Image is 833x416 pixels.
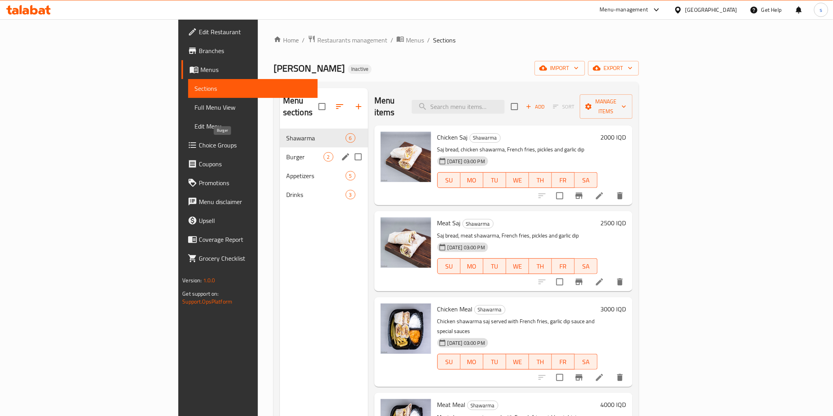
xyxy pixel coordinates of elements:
li: / [391,35,393,45]
span: Inactive [348,66,372,72]
span: s [820,6,822,14]
button: Branch-specific-item [570,272,589,291]
a: Promotions [181,173,317,192]
span: 1.0.0 [203,275,215,285]
div: Shawarma [463,219,494,228]
span: Coupons [199,159,311,169]
h6: 3000 IQD [601,304,626,315]
a: Grocery Checklist [181,249,317,268]
span: MO [464,356,480,368]
a: Coverage Report [181,230,317,249]
button: Add section [349,97,368,116]
a: Edit Restaurant [181,22,317,41]
span: TU [487,261,503,272]
a: Full Menu View [188,98,317,117]
a: Restaurants management [308,35,387,45]
span: Chicken Meal [437,303,473,315]
span: 5 [346,172,355,180]
button: FR [552,354,575,370]
span: [PERSON_NAME] [274,59,345,77]
span: Promotions [199,178,311,188]
button: Branch-specific-item [570,368,589,387]
span: Add [525,102,546,111]
div: Appetizers5 [280,166,368,185]
img: Chicken Meal [381,304,431,354]
p: Saj bread, meat shawarma, French fries, pickles and garlic dip [437,231,598,241]
p: Saj bread, chicken shawarma, French fries, pickles and garlic dip [437,145,598,155]
button: TU [483,172,506,188]
span: MO [464,261,480,272]
div: items [346,133,355,143]
span: Burger [286,152,324,162]
span: TH [532,261,549,272]
span: SA [578,261,594,272]
a: Menu disclaimer [181,192,317,211]
span: Add item [523,101,548,113]
div: items [346,190,355,199]
span: Meat Meal [437,399,466,410]
span: Select section [506,98,523,115]
span: Menus [406,35,424,45]
nav: Menu sections [280,125,368,207]
span: Select all sections [314,98,330,115]
span: 6 [346,134,355,142]
button: Manage items [580,94,633,119]
span: Select to update [552,274,568,290]
span: Manage items [586,97,626,116]
p: Chicken shawarma saj served with French fries, garlic dip sauce and special sauces [437,317,598,336]
input: search [412,100,505,114]
span: Select to update [552,369,568,386]
span: Branches [199,46,311,55]
span: TH [532,175,549,186]
button: delete [611,368,629,387]
a: Edit menu item [595,277,604,287]
div: Shawarma [470,133,501,143]
button: SA [575,258,598,274]
button: TU [483,354,506,370]
button: SU [437,172,461,188]
div: Menu-management [600,5,648,15]
img: Chicken Saj [381,132,431,182]
span: Coverage Report [199,235,311,244]
span: Shawarma [470,133,500,142]
button: TH [529,258,552,274]
h6: 2000 IQD [601,132,626,143]
span: TU [487,356,503,368]
span: Drinks [286,190,346,199]
span: SU [441,175,457,186]
button: FR [552,172,575,188]
span: Meat Saj [437,217,461,229]
span: Sections [433,35,455,45]
a: Edit Menu [188,117,317,136]
button: WE [506,172,529,188]
div: Appetizers [286,171,346,180]
button: Branch-specific-item [570,186,589,205]
span: Upsell [199,216,311,225]
span: Edit Menu [194,121,311,131]
span: WE [509,261,526,272]
span: Shawarma [475,305,505,314]
a: Menus [181,60,317,79]
a: Upsell [181,211,317,230]
span: Version: [182,275,202,285]
li: / [427,35,430,45]
button: delete [611,272,629,291]
span: SA [578,356,594,368]
span: TU [487,175,503,186]
h2: Menu items [374,95,402,118]
span: Grocery Checklist [199,254,311,263]
button: FR [552,258,575,274]
span: Menus [200,65,311,74]
span: WE [509,356,526,368]
button: edit [340,151,352,163]
span: Shawarma [468,401,498,410]
div: Shawarma [286,133,346,143]
span: FR [555,261,572,272]
span: [DATE] 03:00 PM [444,158,488,165]
div: Shawarma [474,305,505,315]
span: Sections [194,84,311,93]
img: Meat Saj [381,217,431,268]
span: Menu disclaimer [199,197,311,206]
